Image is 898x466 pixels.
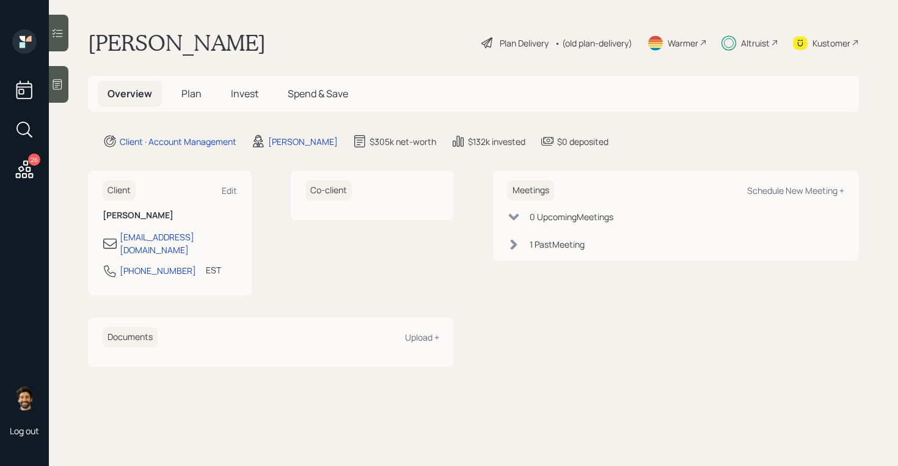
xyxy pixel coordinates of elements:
[103,210,237,221] h6: [PERSON_NAME]
[181,87,202,100] span: Plan
[231,87,258,100] span: Invest
[268,135,338,148] div: [PERSON_NAME]
[120,264,196,277] div: [PHONE_NUMBER]
[468,135,525,148] div: $132k invested
[88,29,266,56] h1: [PERSON_NAME]
[28,153,40,166] div: 26
[108,87,152,100] span: Overview
[741,37,770,50] div: Altruist
[812,37,850,50] div: Kustomer
[405,331,439,343] div: Upload +
[10,425,39,437] div: Log out
[120,231,237,256] div: [EMAIL_ADDRESS][DOMAIN_NAME]
[530,238,585,251] div: 1 Past Meeting
[500,37,549,50] div: Plan Delivery
[530,210,613,223] div: 0 Upcoming Meeting s
[120,135,236,148] div: Client · Account Management
[288,87,348,100] span: Spend & Save
[370,135,436,148] div: $305k net-worth
[222,185,237,196] div: Edit
[508,180,554,201] h6: Meetings
[12,386,37,410] img: eric-schwartz-headshot.png
[103,327,158,347] h6: Documents
[747,185,844,196] div: Schedule New Meeting +
[206,264,221,276] div: EST
[668,37,698,50] div: Warmer
[305,180,352,201] h6: Co-client
[557,135,608,148] div: $0 deposited
[555,37,632,50] div: • (old plan-delivery)
[103,180,136,201] h6: Client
